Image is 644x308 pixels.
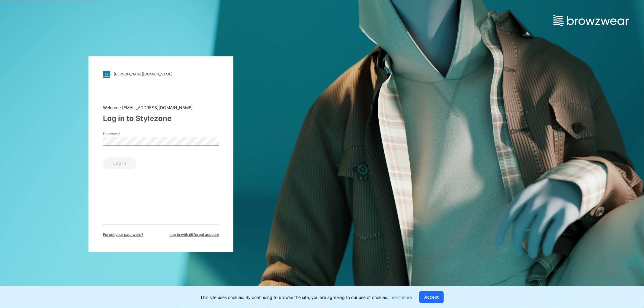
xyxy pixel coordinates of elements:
span: Log in with different account [169,232,219,237]
span: Forget your password? [103,232,143,237]
button: Accept [419,291,444,303]
div: Welcome [EMAIL_ADDRESS][DOMAIN_NAME] [103,104,219,111]
div: [PERSON_NAME][DOMAIN_NAME] [114,72,172,77]
label: Password [103,131,145,137]
img: browzwear-logo.e42bd6dac1945053ebaf764b6aa21510.svg [553,15,629,26]
a: Learn more [389,295,412,300]
p: This site uses cookies. By continuing to browse the site, you are agreeing to our use of cookies. [200,294,412,300]
div: Log in to Stylezone [103,113,219,124]
img: stylezone-logo.562084cfcfab977791bfbf7441f1a819.svg [103,71,110,78]
a: [PERSON_NAME][DOMAIN_NAME] [103,71,219,78]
